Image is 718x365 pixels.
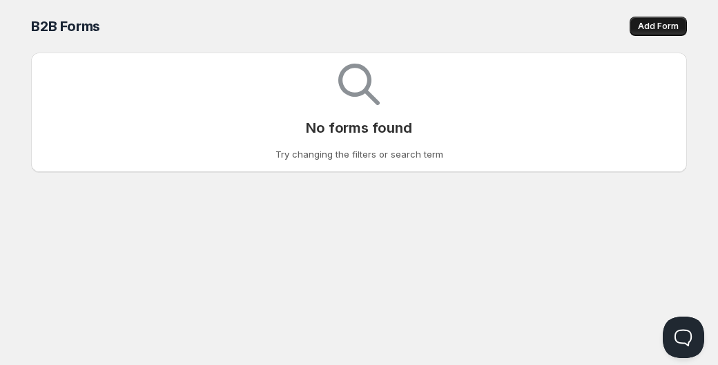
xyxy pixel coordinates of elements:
iframe: Help Scout Beacon - Open [663,317,704,358]
span: B2B Forms [31,18,100,35]
img: Empty search results [338,64,380,105]
span: Add Form [638,21,679,32]
p: Try changing the filters or search term [275,147,443,161]
p: No forms found [306,120,411,136]
button: Add Form [630,17,687,36]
